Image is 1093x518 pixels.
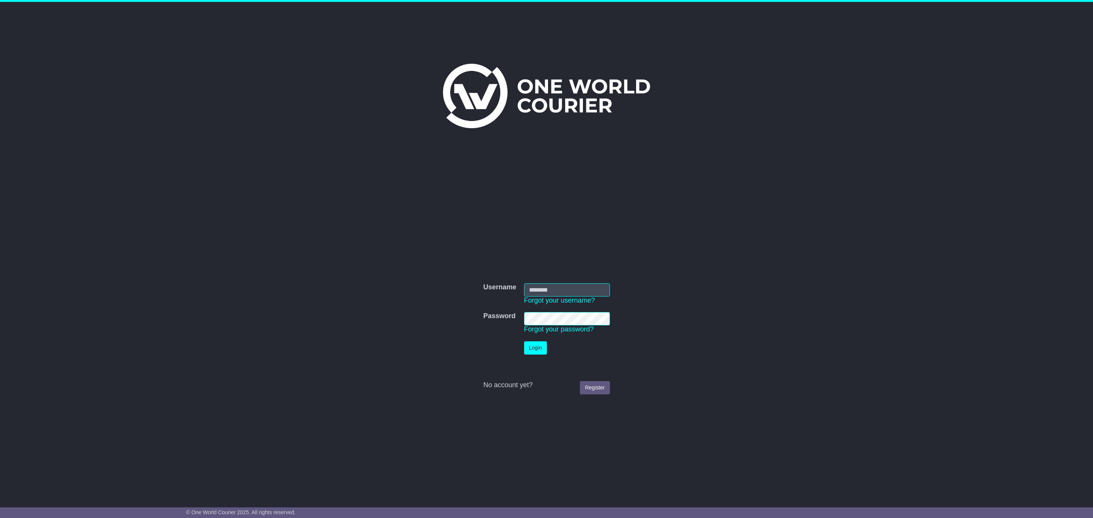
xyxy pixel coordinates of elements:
label: Username [483,283,516,292]
a: Forgot your username? [524,297,595,304]
img: One World [443,64,650,128]
label: Password [483,312,515,320]
div: No account yet? [483,381,609,389]
button: Login [524,341,547,355]
span: © One World Courier 2025. All rights reserved. [186,509,296,515]
a: Forgot your password? [524,325,594,333]
a: Register [580,381,609,394]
